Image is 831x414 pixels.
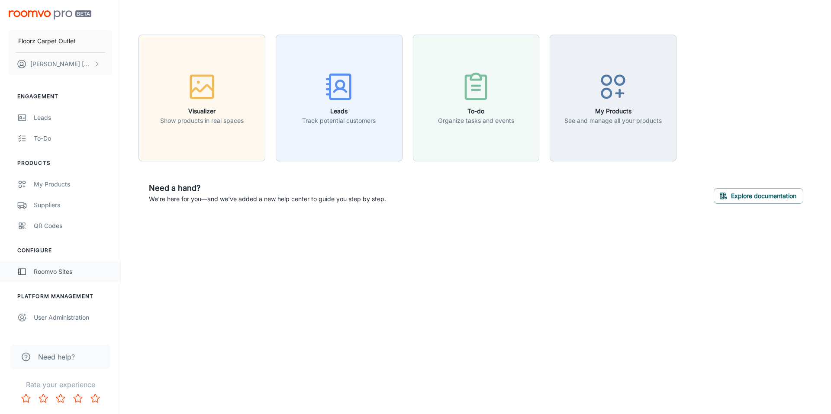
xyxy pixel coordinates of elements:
div: My Products [34,180,112,189]
h6: To-do [438,106,514,116]
h6: My Products [564,106,662,116]
button: VisualizerShow products in real spaces [138,35,265,161]
button: My ProductsSee and manage all your products [550,35,676,161]
div: QR Codes [34,221,112,231]
div: Leads [34,113,112,122]
p: Organize tasks and events [438,116,514,125]
h6: Visualizer [160,106,244,116]
div: Suppliers [34,200,112,210]
p: Show products in real spaces [160,116,244,125]
div: To-do [34,134,112,143]
p: Track potential customers [302,116,376,125]
h6: Need a hand? [149,182,386,194]
h6: Leads [302,106,376,116]
a: Explore documentation [714,191,803,199]
a: To-doOrganize tasks and events [413,93,540,102]
button: Floorz Carpet Outlet [9,30,112,52]
p: [PERSON_NAME] [PERSON_NAME] [30,59,91,69]
p: We're here for you—and we've added a new help center to guide you step by step. [149,194,386,204]
img: Roomvo PRO Beta [9,10,91,19]
p: See and manage all your products [564,116,662,125]
button: [PERSON_NAME] [PERSON_NAME] [9,53,112,75]
button: LeadsTrack potential customers [276,35,403,161]
a: My ProductsSee and manage all your products [550,93,676,102]
p: Floorz Carpet Outlet [18,36,76,46]
a: LeadsTrack potential customers [276,93,403,102]
button: Explore documentation [714,188,803,204]
button: To-doOrganize tasks and events [413,35,540,161]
